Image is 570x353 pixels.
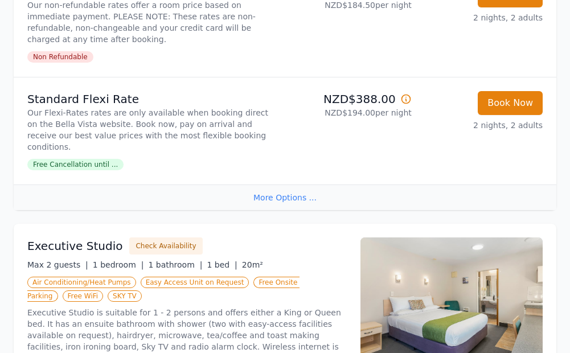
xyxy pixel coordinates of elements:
span: 1 bed | [207,260,237,269]
p: NZD$388.00 [290,91,412,107]
p: 2 nights, 2 adults [421,120,543,131]
span: Non Refundable [27,51,93,63]
span: 20m² [242,260,263,269]
span: 1 bathroom | [148,260,202,269]
span: Air Conditioning/Heat Pumps [27,277,136,288]
button: Check Availability [129,237,202,255]
p: NZD$194.00 per night [290,107,412,118]
span: Free WiFi [63,290,104,302]
span: Max 2 guests | [27,260,88,269]
button: Book Now [478,91,543,115]
span: SKY TV [108,290,142,302]
div: More Options ... [14,184,556,210]
span: 1 bedroom | [93,260,144,269]
span: Free Cancellation until ... [27,159,124,170]
p: Standard Flexi Rate [27,91,281,107]
p: Our Flexi-Rates rates are only available when booking direct on the Bella Vista website. Book now... [27,107,281,153]
span: Easy Access Unit on Request [141,277,249,288]
p: 2 nights, 2 adults [421,12,543,23]
h3: Executive Studio [27,238,122,254]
